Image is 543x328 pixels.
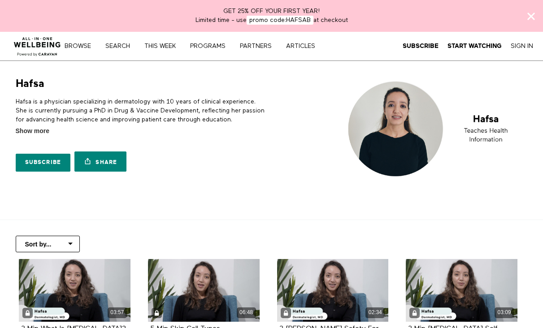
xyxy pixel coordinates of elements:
[403,42,439,50] a: Subscribe
[237,43,281,49] a: PARTNERS
[283,43,325,49] a: ARTICLES
[365,307,385,318] div: 02:34
[495,307,514,318] div: 03:09
[61,43,100,49] a: Browse
[71,41,334,50] nav: Primary
[406,259,517,322] a: 3 Min Skin Cancer Self-Check 03:09
[247,16,313,25] span: promo code:
[447,42,502,50] a: Start Watching
[511,42,533,50] a: Sign In
[16,77,44,91] h1: Hafsa
[141,43,185,49] a: THIS WEEK
[10,30,65,57] img: CARAVAN
[16,97,269,125] p: Hafsa is a physician specializing in dermatology with 10 years of clinical experience. She is cur...
[108,307,127,318] div: 03:57
[286,17,311,23] span: HAFSAB
[10,7,533,16] p: GET 25% OFF YOUR FIRST YEAR!
[74,151,126,172] a: Share
[10,16,533,25] p: Limited time - use at checkout
[16,126,49,136] span: Show more
[237,307,256,318] div: 06:48
[277,259,389,322] a: 3 Min Sun Safety For Skin Protection 02:34
[403,43,439,49] strong: Subscribe
[16,154,71,172] a: Subscribe
[447,43,502,49] strong: Start Watching
[394,32,540,60] div: Secondary
[148,259,260,322] a: 5 Min Skin Cell Types 06:48
[341,77,528,181] img: Hafsa
[19,259,130,322] a: 3 Min What Is Skin Cancer? 03:57
[102,43,139,49] a: Search
[187,43,235,49] a: PROGRAMS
